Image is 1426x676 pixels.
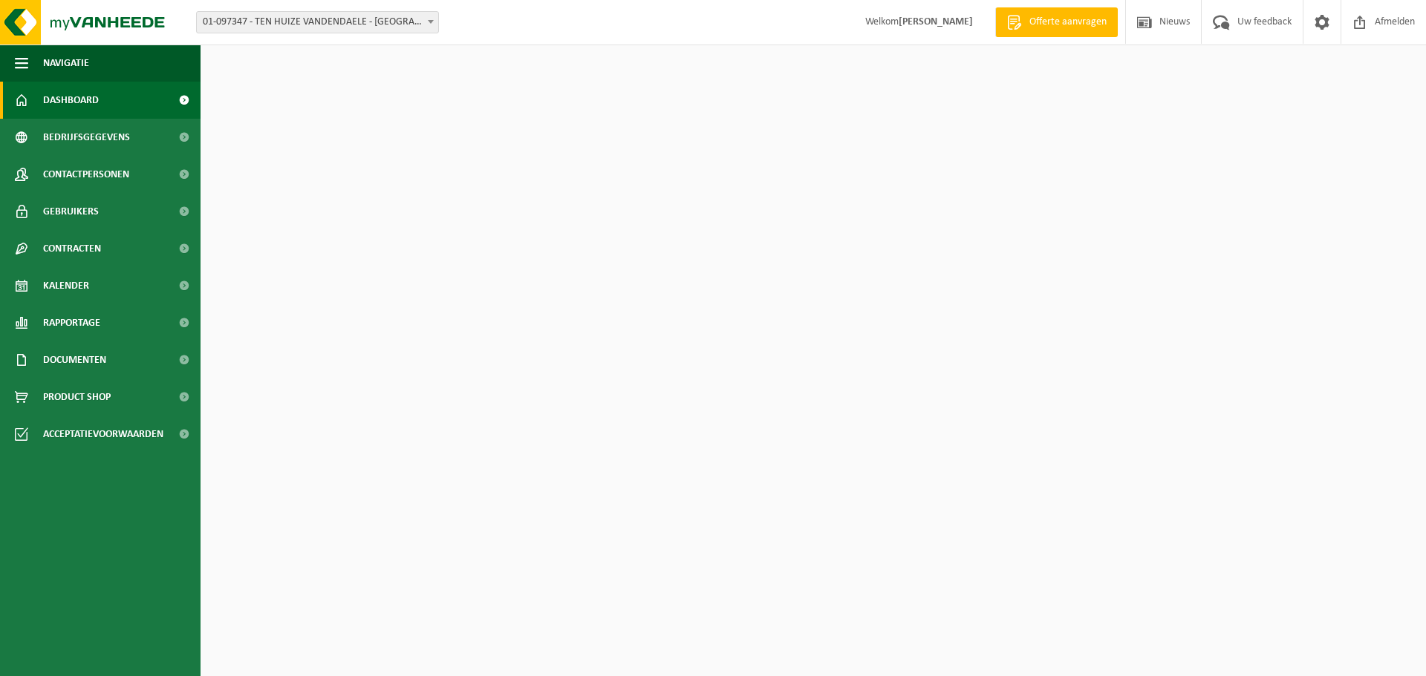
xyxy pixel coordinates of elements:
span: Navigatie [43,45,89,82]
span: Bedrijfsgegevens [43,119,130,156]
span: Contracten [43,230,101,267]
span: Offerte aanvragen [1026,15,1110,30]
span: Product Shop [43,378,111,416]
span: Acceptatievoorwaarden [43,416,163,453]
span: 01-097347 - TEN HUIZE VANDENDAELE - ETIKHOVE [197,12,438,33]
span: 01-097347 - TEN HUIZE VANDENDAELE - ETIKHOVE [196,11,439,33]
span: Kalender [43,267,89,304]
span: Rapportage [43,304,100,341]
span: Dashboard [43,82,99,119]
span: Gebruikers [43,193,99,230]
strong: [PERSON_NAME] [899,16,973,27]
span: Contactpersonen [43,156,129,193]
a: Offerte aanvragen [995,7,1118,37]
span: Documenten [43,341,106,378]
